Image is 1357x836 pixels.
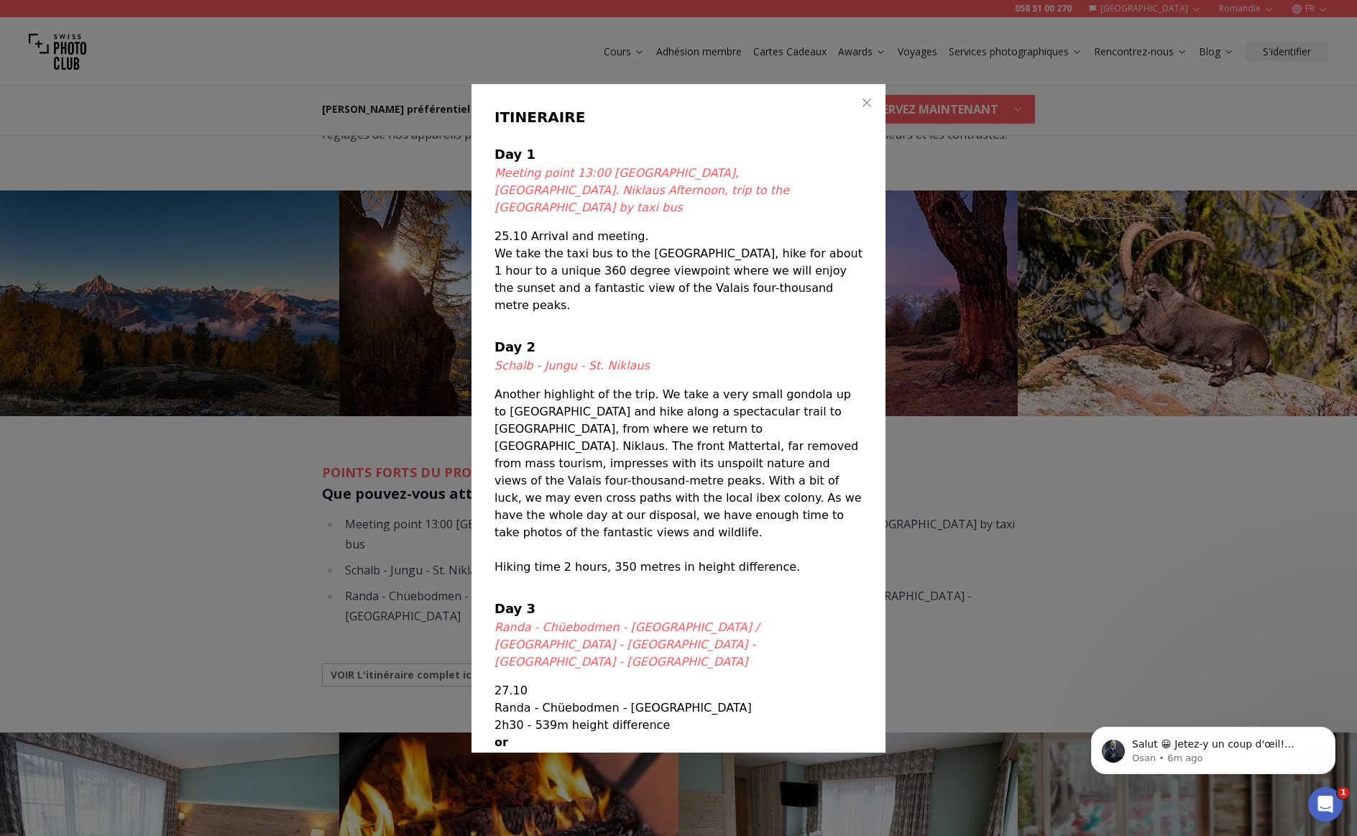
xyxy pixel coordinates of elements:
[494,385,862,541] p: Another highlight of the trip. We take a very small gondola up to [GEOGRAPHIC_DATA] and hike alon...
[494,227,862,244] p: 25.10 Arrival and meeting.
[494,618,862,670] h5: Randa - Chüebodmen - [GEOGRAPHIC_DATA] / [GEOGRAPHIC_DATA] - [GEOGRAPHIC_DATA] - [GEOGRAPHIC_DATA...
[494,716,862,733] p: 2h30 - 539m height difference
[1069,697,1357,797] iframe: Intercom notifications message
[494,558,862,575] p: Hiking time 2 hours, 350 metres in height difference.
[494,144,862,164] h4: Day 1
[494,164,862,216] h5: Meeting point 13:00 [GEOGRAPHIC_DATA], [GEOGRAPHIC_DATA]. Niklaus Afternoon, trip to the [GEOGRAP...
[494,598,862,618] h4: Day 3
[494,735,508,748] strong: or
[494,357,862,374] h5: Schalb - Jungu - St. Niklaus
[494,336,862,357] h4: Day 2
[494,244,862,313] p: We take the taxi bus to the [GEOGRAPHIC_DATA], hike for about 1 hour to a unique 360 degree viewp...
[494,750,862,785] p: Randa - [GEOGRAPHIC_DATA] - [GEOGRAPHIC_DATA] - [GEOGRAPHIC_DATA]
[494,681,862,699] p: 27.10
[494,106,862,127] h3: ITINERAIRE
[1338,787,1349,799] span: 1
[1308,787,1343,822] iframe: Intercom live chat
[494,699,862,716] p: Randa - Chüebodmen - [GEOGRAPHIC_DATA]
